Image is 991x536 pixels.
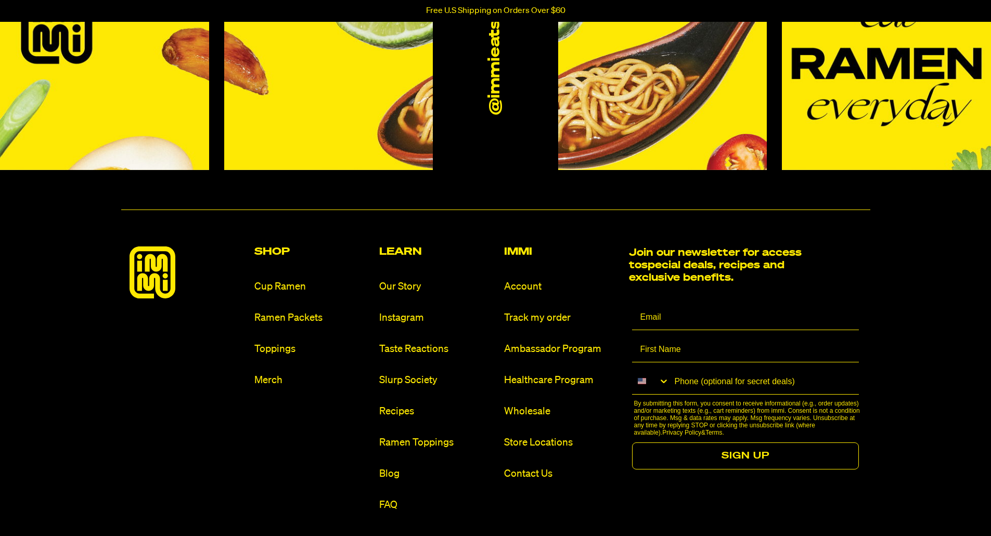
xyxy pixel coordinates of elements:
[632,369,670,394] button: Search Countries
[379,436,496,450] a: Ramen Toppings
[379,373,496,387] a: Slurp Society
[486,20,505,114] a: @immieats
[638,377,646,385] img: United States
[254,342,371,356] a: Toppings
[632,336,859,362] input: First Name
[379,246,496,257] h2: Learn
[670,369,859,394] input: Phone (optional for secret deals)
[254,311,371,325] a: Ramen Packets
[254,373,371,387] a: Merch
[504,342,621,356] a: Ambassador Program
[504,280,621,294] a: Account
[632,442,859,469] button: SIGN UP
[379,467,496,481] a: Blog
[379,311,496,325] a: Instagram
[504,436,621,450] a: Store Locations
[504,311,621,325] a: Track my order
[254,280,371,294] a: Cup Ramen
[705,429,723,436] a: Terms
[379,342,496,356] a: Taste Reactions
[634,400,862,436] p: By submitting this form, you consent to receive informational (e.g., order updates) and/or market...
[379,498,496,512] a: FAQ
[426,6,565,16] p: Free U.S Shipping on Orders Over $60
[629,246,808,284] h2: Join our newsletter for access to special deals, recipes and exclusive benefits.
[254,246,371,257] h2: Shop
[130,246,175,298] img: immieats
[504,373,621,387] a: Healthcare Program
[504,404,621,419] a: Wholesale
[632,304,859,330] input: Email
[504,246,621,257] h2: Immi
[379,280,496,294] a: Our Story
[504,467,621,481] a: Contact Us
[662,429,701,436] a: Privacy Policy
[379,404,496,419] a: Recipes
